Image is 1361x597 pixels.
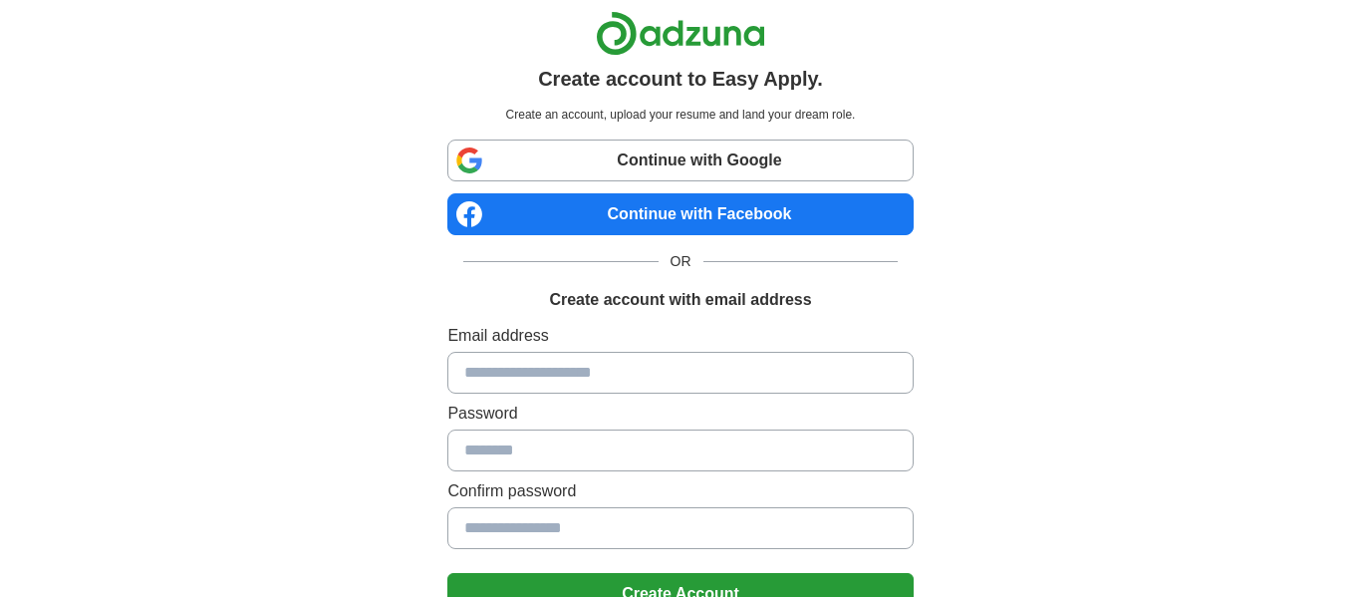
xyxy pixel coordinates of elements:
label: Confirm password [447,479,913,503]
a: Continue with Facebook [447,193,913,235]
label: Email address [447,324,913,348]
label: Password [447,402,913,426]
p: Create an account, upload your resume and land your dream role. [451,106,909,124]
img: Adzuna logo [596,11,765,56]
h1: Create account to Easy Apply. [538,64,823,94]
a: Continue with Google [447,140,913,181]
span: OR [659,251,703,272]
h1: Create account with email address [549,288,811,312]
